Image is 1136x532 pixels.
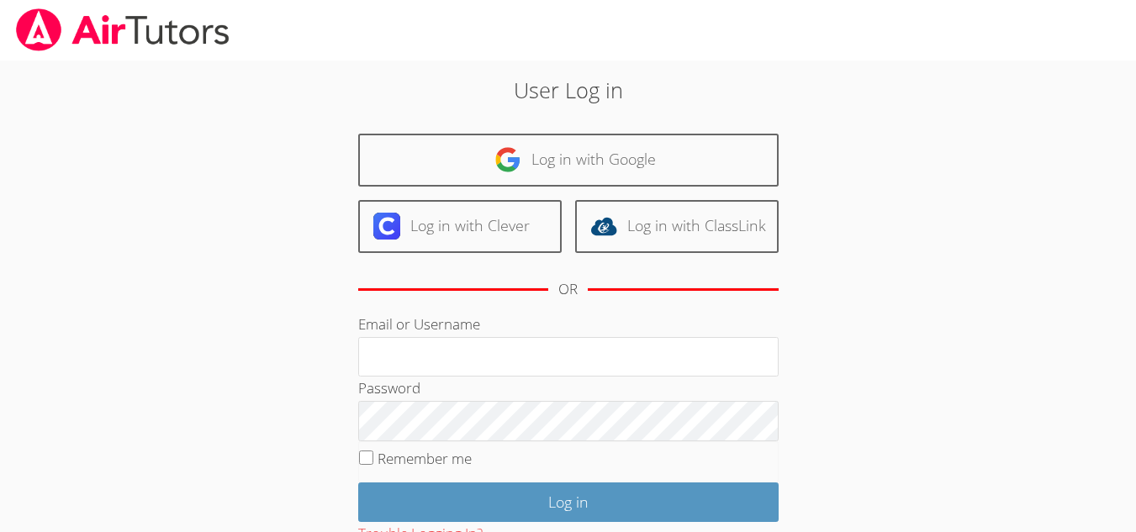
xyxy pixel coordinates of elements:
[378,449,472,468] label: Remember me
[262,74,875,106] h2: User Log in
[575,200,779,253] a: Log in with ClassLink
[373,213,400,240] img: clever-logo-6eab21bc6e7a338710f1a6ff85c0baf02591cd810cc4098c63d3a4b26e2feb20.svg
[358,378,420,398] label: Password
[358,314,480,334] label: Email or Username
[14,8,231,51] img: airtutors_banner-c4298cdbf04f3fff15de1276eac7730deb9818008684d7c2e4769d2f7ddbe033.png
[494,146,521,173] img: google-logo-50288ca7cdecda66e5e0955fdab243c47b7ad437acaf1139b6f446037453330a.svg
[358,200,562,253] a: Log in with Clever
[358,134,779,187] a: Log in with Google
[558,277,578,302] div: OR
[358,482,779,522] input: Log in
[590,213,617,240] img: classlink-logo-d6bb404cc1216ec64c9a2012d9dc4662098be43eaf13dc465df04b49fa7ab582.svg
